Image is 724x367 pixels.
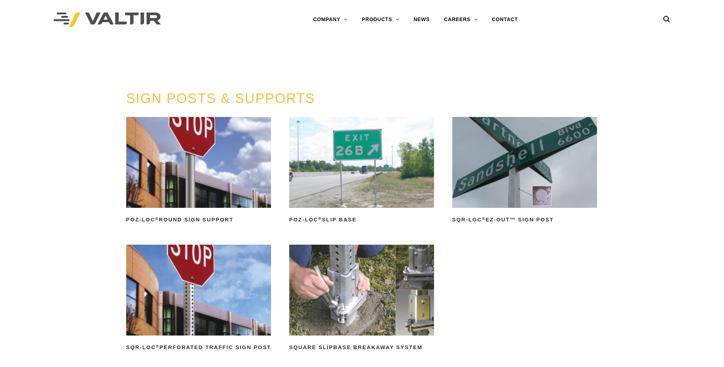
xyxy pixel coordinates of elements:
[126,214,271,226] h2: POZ-LOC Round Sign Support
[289,245,434,353] a: Square Slipbase Breakaway System
[289,342,434,353] h2: Square Slipbase Breakaway System
[452,214,597,226] h2: SQR-LOC EZ-Out™ Sign Post
[306,13,355,27] a: COMPANY
[452,117,597,225] a: SQR-LOC®EZ-Out™ Sign Post
[126,117,271,225] a: POZ-LOC®Round Sign Support
[482,216,486,221] sup: ®
[318,216,322,221] sup: ®
[176,50,225,59] a: PRODUCTS
[54,13,161,27] img: Valtir
[485,13,525,27] a: CONTACT
[228,50,344,59] span: SIGN POSTS & SUPPORTS
[155,216,159,221] sup: ®
[126,342,271,353] h2: SQR-LOC Perforated Traffic Sign Post
[289,117,434,225] a: POZ-LOC®Slip Base
[156,344,159,348] sup: ®
[355,13,407,27] a: PRODUCTS
[437,13,485,27] a: CAREERS
[126,91,315,106] a: SIGN POSTS & SUPPORTS
[407,13,437,27] a: NEWS
[289,214,434,226] h2: POZ-LOC Slip Base
[126,245,271,353] a: SQR-LOC®Perforated Traffic Sign Post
